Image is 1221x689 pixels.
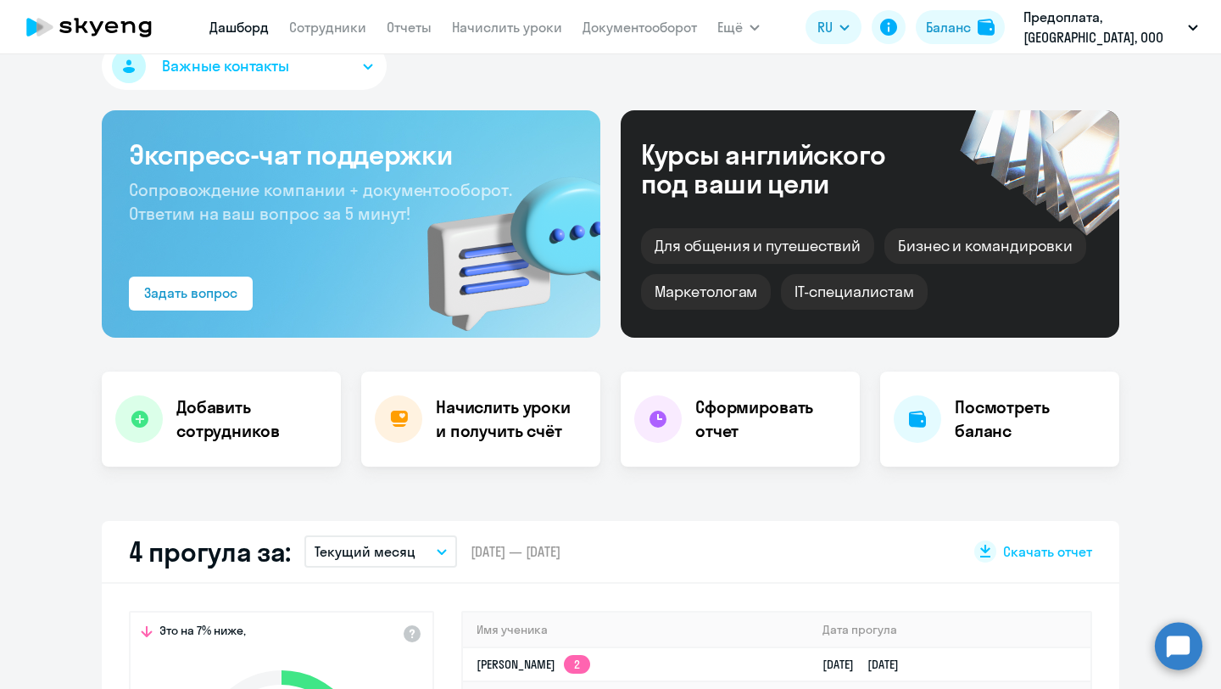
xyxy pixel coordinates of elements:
[641,140,931,198] div: Курсы английского под ваши цели
[978,19,995,36] img: balance
[564,655,590,674] app-skyeng-badge: 2
[717,10,760,44] button: Ещё
[1023,7,1181,48] p: Предоплата, [GEOGRAPHIC_DATA], ООО
[403,147,600,338] img: bg-img
[717,17,743,37] span: Ещё
[916,10,1005,44] button: Балансbalance
[129,277,253,311] button: Задать вопрос
[162,55,289,77] span: Важные контакты
[471,542,560,561] span: [DATE] — [DATE]
[129,535,291,569] h2: 4 прогула за:
[209,19,269,36] a: Дашборд
[1003,542,1092,561] span: Скачать отчет
[781,274,927,310] div: IT-специалистам
[129,137,573,171] h3: Экспресс-чат поддержки
[822,657,912,672] a: [DATE][DATE]
[129,179,512,224] span: Сопровождение компании + документооборот. Ответим на ваш вопрос за 5 минут!
[884,228,1086,264] div: Бизнес и командировки
[102,42,387,90] button: Важные контакты
[436,395,583,443] h4: Начислить уроки и получить счёт
[144,283,237,303] div: Задать вопрос
[955,395,1106,443] h4: Посмотреть баланс
[477,657,590,672] a: [PERSON_NAME]2
[452,19,562,36] a: Начислить уроки
[817,17,833,37] span: RU
[695,395,846,443] h4: Сформировать отчет
[641,274,771,310] div: Маркетологам
[583,19,697,36] a: Документооборот
[289,19,366,36] a: Сотрудники
[315,541,415,562] p: Текущий месяц
[809,613,1090,647] th: Дата прогула
[159,623,246,643] span: Это на 7% ниже,
[463,613,809,647] th: Имя ученика
[304,535,457,568] button: Текущий месяц
[806,10,861,44] button: RU
[926,17,971,37] div: Баланс
[176,395,327,443] h4: Добавить сотрудников
[641,228,874,264] div: Для общения и путешествий
[387,19,432,36] a: Отчеты
[1015,7,1207,48] button: Предоплата, [GEOGRAPHIC_DATA], ООО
